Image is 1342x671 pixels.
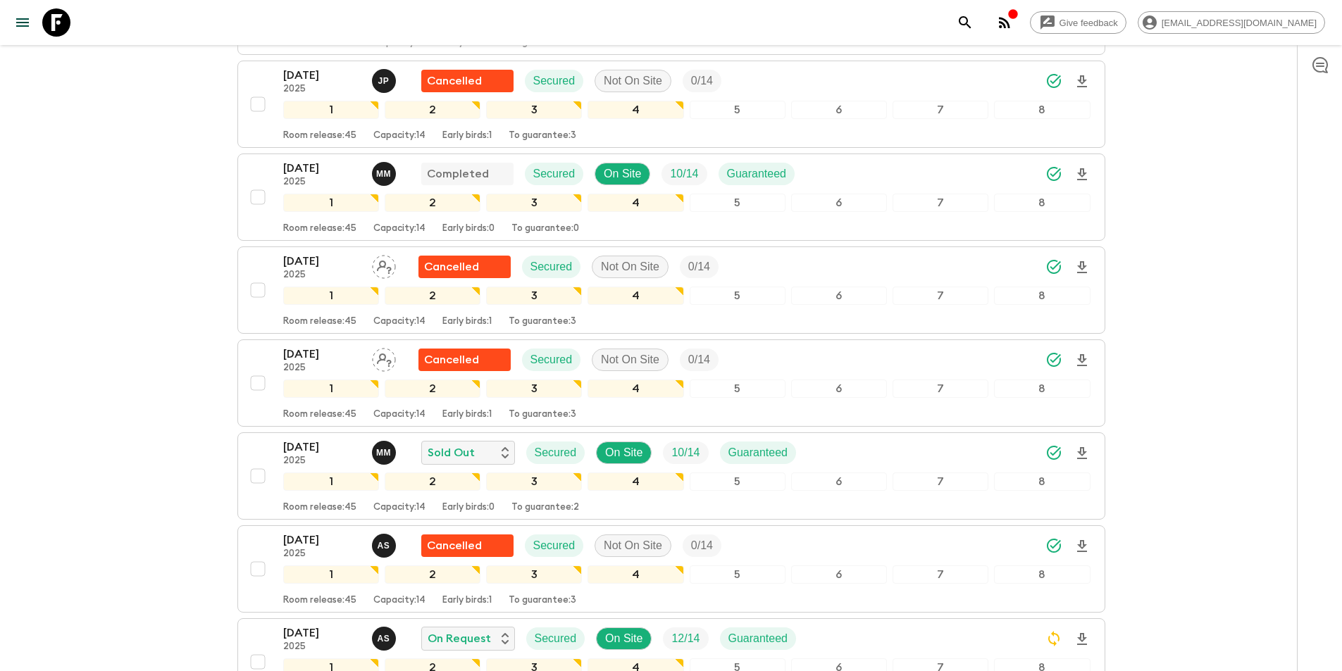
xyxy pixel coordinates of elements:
div: Secured [522,256,581,278]
p: Capacity: 14 [373,223,425,234]
p: 2025 [283,270,361,281]
p: Sold Out [428,444,475,461]
svg: Synced Successfully [1045,165,1062,182]
p: Cancelled [424,258,479,275]
span: [EMAIL_ADDRESS][DOMAIN_NAME] [1154,18,1324,28]
svg: Download Onboarding [1074,631,1091,648]
button: [DATE]2025Mariana MartinsCompletedSecuredOn SiteTrip FillGuaranteed12345678Room release:45Capacit... [237,153,1105,241]
div: 5 [690,101,785,119]
button: MM [372,441,399,465]
p: 0 / 14 [688,258,710,275]
p: Secured [533,537,576,554]
div: 8 [994,565,1090,584]
p: Guaranteed [727,165,787,182]
div: Trip Fill [661,163,707,185]
p: 2025 [283,84,361,95]
svg: Synced Successfully [1045,351,1062,368]
p: M M [376,447,391,458]
span: Give feedback [1052,18,1126,28]
p: [DATE] [283,625,361,641]
div: 8 [994,287,1090,305]
div: 2 [385,565,480,584]
div: Trip Fill [683,534,721,557]
span: Assign pack leader [372,352,396,363]
p: Room release: 45 [283,409,356,420]
div: 2 [385,472,480,491]
p: To guarantee: 2 [511,502,579,513]
div: Not On Site [595,534,671,557]
button: [DATE]2025Anne SgrazzuttiFlash Pack cancellationSecuredNot On SiteTrip Fill12345678Room release:4... [237,525,1105,613]
p: 2025 [283,548,361,560]
div: Secured [526,627,585,650]
button: AS [372,627,399,651]
div: Flash Pack cancellation [421,534,514,557]
p: Secured [535,444,577,461]
p: Room release: 45 [283,316,356,327]
div: 6 [791,101,887,119]
div: 5 [690,380,785,398]
p: 2025 [283,456,361,467]
button: [DATE]2025Mariana MartinsSold OutSecuredOn SiteTrip FillGuaranteed12345678Room release:45Capacity... [237,432,1105,520]
p: [DATE] [283,67,361,84]
div: 6 [791,472,887,491]
p: Capacity: 14 [373,316,425,327]
p: [DATE] [283,253,361,270]
div: Secured [525,534,584,557]
div: On Site [595,163,650,185]
p: Room release: 45 [283,502,356,513]
div: 7 [893,194,988,212]
svg: Download Onboarding [1074,352,1091,369]
div: Trip Fill [663,441,708,464]
div: 3 [486,194,582,212]
p: 2025 [283,363,361,374]
button: JP [372,69,399,93]
svg: Download Onboarding [1074,538,1091,555]
p: 10 / 14 [671,444,700,461]
div: Secured [525,163,584,185]
svg: Synced Successfully [1045,73,1062,89]
svg: Synced Successfully [1045,537,1062,554]
p: 10 / 14 [670,165,698,182]
div: 4 [588,472,683,491]
div: Trip Fill [680,256,719,278]
div: 1 [283,472,379,491]
div: 8 [994,194,1090,212]
p: [DATE] [283,532,361,548]
div: 3 [486,472,582,491]
div: 5 [690,472,785,491]
p: Early birds: 1 [442,595,492,606]
p: To guarantee: 3 [509,130,576,142]
button: [DATE]2025Josefina PaezFlash Pack cancellationSecuredNot On SiteTrip Fill12345678Room release:45C... [237,61,1105,148]
span: Assign pack leader [372,259,396,270]
p: Early birds: 1 [442,130,492,142]
span: Mariana Martins [372,445,399,456]
p: Early birds: 0 [442,223,495,234]
p: To guarantee: 0 [511,223,579,234]
svg: Synced Successfully [1045,258,1062,275]
div: 7 [893,287,988,305]
div: 8 [994,101,1090,119]
svg: Synced Successfully [1045,444,1062,461]
p: Guaranteed [728,444,788,461]
p: Room release: 45 [283,130,356,142]
button: AS [372,534,399,558]
div: Trip Fill [680,349,719,371]
p: [DATE] [283,439,361,456]
div: 3 [486,287,582,305]
p: Cancelled [427,73,482,89]
p: 2025 [283,177,361,188]
p: Secured [530,351,573,368]
p: Capacity: 14 [373,502,425,513]
div: Trip Fill [683,70,721,92]
p: 0 / 14 [691,537,713,554]
svg: Download Onboarding [1074,73,1091,90]
p: Secured [530,258,573,275]
p: 0 / 14 [691,73,713,89]
button: [DATE]2025Assign pack leaderFlash Pack cancellationSecuredNot On SiteTrip Fill12345678Room releas... [237,339,1105,427]
p: J P [378,75,390,87]
p: To guarantee: 3 [509,316,576,327]
div: Not On Site [592,349,669,371]
p: 0 / 14 [688,351,710,368]
div: 7 [893,565,988,584]
svg: Download Onboarding [1074,259,1091,276]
